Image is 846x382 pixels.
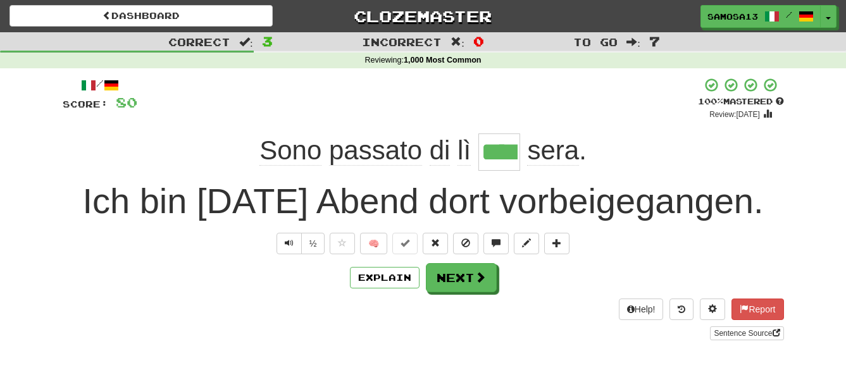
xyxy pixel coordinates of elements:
div: / [63,77,137,93]
button: Reset to 0% Mastered (alt+r) [423,233,448,254]
span: samosa13 [707,11,758,22]
span: 0 [473,34,484,49]
button: Round history (alt+y) [669,299,694,320]
button: Report [731,299,783,320]
button: Set this sentence to 100% Mastered (alt+m) [392,233,418,254]
span: To go [573,35,618,48]
a: Sentence Source [710,326,783,340]
span: 100 % [698,96,723,106]
a: samosa13 / [700,5,821,28]
span: Correct [168,35,230,48]
span: di [430,135,451,166]
span: : [626,37,640,47]
button: Add to collection (alt+a) [544,233,569,254]
button: 🧠 [360,233,387,254]
span: lì [457,135,471,166]
button: Play sentence audio (ctl+space) [277,233,302,254]
button: Favorite sentence (alt+f) [330,233,355,254]
small: Review: [DATE] [709,110,760,119]
div: Ich bin [DATE] Abend dort vorbeigegangen. [63,176,784,226]
span: Score: [63,99,108,109]
span: Incorrect [362,35,442,48]
button: ½ [301,233,325,254]
span: 7 [649,34,660,49]
div: Text-to-speech controls [274,233,325,254]
span: sera [527,135,579,166]
a: Dashboard [9,5,273,27]
button: Next [426,263,497,292]
div: Mastered [698,96,784,108]
button: Edit sentence (alt+d) [514,233,539,254]
button: Ignore sentence (alt+i) [453,233,478,254]
button: Explain [350,267,420,288]
button: Help! [619,299,664,320]
span: Sono [259,135,321,166]
a: Clozemaster [292,5,555,27]
span: passato [329,135,422,166]
span: . [520,135,587,166]
span: 3 [262,34,273,49]
button: Discuss sentence (alt+u) [483,233,509,254]
span: / [786,10,792,19]
span: 80 [116,94,137,110]
strong: 1,000 Most Common [404,56,481,65]
span: : [451,37,464,47]
span: : [239,37,253,47]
